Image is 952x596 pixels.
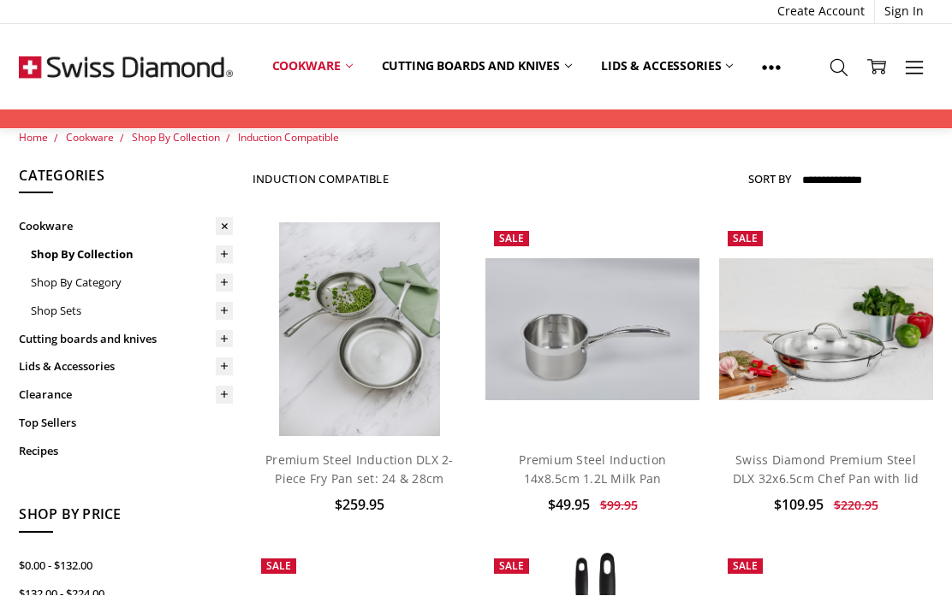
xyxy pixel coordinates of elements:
[485,223,699,437] a: Premium Steel Induction 14x8.5cm 1.2L Milk Pan
[19,214,233,242] a: Cookware
[266,559,291,574] span: Sale
[335,496,384,515] span: $259.95
[834,498,878,514] span: $220.95
[238,131,339,145] a: Induction Compatible
[19,166,233,195] h5: Categories
[19,505,233,534] h5: Shop By Price
[19,552,233,581] a: $0.00 - $132.00
[747,48,795,86] a: Show All
[19,438,233,466] a: Recipes
[733,232,758,246] span: Sale
[774,496,824,515] span: $109.95
[499,559,524,574] span: Sale
[499,232,524,246] span: Sale
[367,48,587,86] a: Cutting boards and knives
[719,259,933,402] img: Swiss Diamond Premium Steel DLX 32x6.5cm Chef Pan with lid
[485,259,699,402] img: Premium Steel Induction 14x8.5cm 1.2L Milk Pan
[253,173,389,186] h1: Induction Compatible
[733,452,919,487] a: Swiss Diamond Premium Steel DLX 32x6.5cm Chef Pan with lid
[31,269,233,298] a: Shop By Category
[258,48,367,86] a: Cookware
[19,131,48,145] a: Home
[19,353,233,381] a: Lids & Accessories
[66,131,114,145] a: Cookware
[19,410,233,438] a: Top Sellers
[600,498,638,514] span: $99.95
[19,381,233,410] a: Clearance
[253,223,467,437] a: Premium steel DLX 2pc fry pan set (28 and 24cm) life style shot
[586,48,747,86] a: Lids & Accessories
[733,559,758,574] span: Sale
[279,223,440,437] img: Premium steel DLX 2pc fry pan set (28 and 24cm) life style shot
[548,496,590,515] span: $49.95
[519,452,666,487] a: Premium Steel Induction 14x8.5cm 1.2L Milk Pan
[31,241,233,269] a: Shop By Collection
[748,166,791,193] label: Sort By
[31,298,233,326] a: Shop Sets
[19,25,233,110] img: Free Shipping On Every Order
[719,223,933,437] a: Swiss Diamond Premium Steel DLX 32x6.5cm Chef Pan with lid
[265,452,454,487] a: Premium Steel Induction DLX 2-Piece Fry Pan set: 24 & 28cm
[132,131,220,145] a: Shop By Collection
[19,326,233,354] a: Cutting boards and knives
